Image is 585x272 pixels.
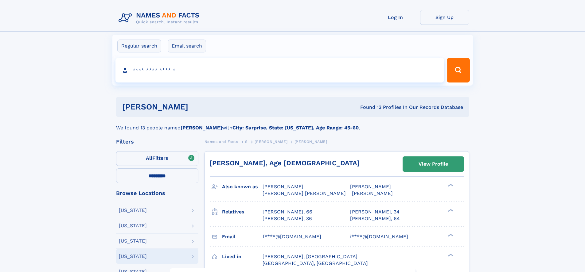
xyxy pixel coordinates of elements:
[403,157,464,171] a: View Profile
[419,157,448,171] div: View Profile
[116,139,198,144] div: Filters
[420,10,469,25] a: Sign Up
[116,117,469,132] div: We found 13 people named with .
[119,239,147,243] div: [US_STATE]
[263,184,303,190] span: [PERSON_NAME]
[222,251,263,262] h3: Lived in
[116,151,198,166] label: Filters
[263,260,368,266] span: [GEOGRAPHIC_DATA], [GEOGRAPHIC_DATA]
[222,207,263,217] h3: Relatives
[245,140,248,144] span: S
[119,254,147,259] div: [US_STATE]
[263,190,346,196] span: [PERSON_NAME] [PERSON_NAME]
[116,190,198,196] div: Browse Locations
[263,254,357,259] span: [PERSON_NAME], [GEOGRAPHIC_DATA]
[350,215,400,222] a: [PERSON_NAME], 64
[350,209,400,215] a: [PERSON_NAME], 34
[119,208,147,213] div: [US_STATE]
[119,223,147,228] div: [US_STATE]
[352,190,393,196] span: [PERSON_NAME]
[122,103,274,111] h1: [PERSON_NAME]
[294,140,327,144] span: [PERSON_NAME]
[222,182,263,192] h3: Also known as
[181,125,222,131] b: [PERSON_NAME]
[447,233,454,237] div: ❯
[274,104,463,111] div: Found 13 Profiles In Our Records Database
[263,215,312,222] a: [PERSON_NAME], 36
[117,40,161,52] label: Regular search
[210,159,360,167] a: [PERSON_NAME], Age [DEMOGRAPHIC_DATA]
[222,232,263,242] h3: Email
[447,208,454,212] div: ❯
[146,155,152,161] span: All
[205,138,238,145] a: Names and Facts
[255,140,287,144] span: [PERSON_NAME]
[232,125,359,131] b: City: Surprise, State: [US_STATE], Age Range: 45-60
[447,183,454,187] div: ❯
[371,10,420,25] a: Log In
[116,10,205,26] img: Logo Names and Facts
[115,58,444,82] input: search input
[350,184,391,190] span: [PERSON_NAME]
[263,209,312,215] a: [PERSON_NAME], 66
[255,138,287,145] a: [PERSON_NAME]
[447,253,454,257] div: ❯
[245,138,248,145] a: S
[168,40,206,52] label: Email search
[447,58,470,82] button: Search Button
